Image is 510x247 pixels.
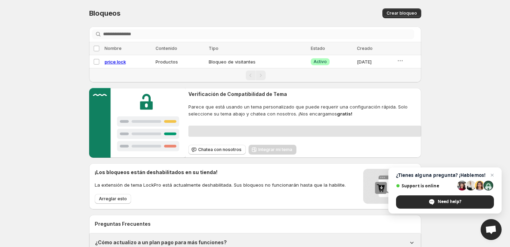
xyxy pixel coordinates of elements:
span: Crear bloqueo [387,10,417,16]
nav: Paginación [89,68,421,82]
a: price lock [105,59,126,65]
span: Arreglar esto [99,196,127,202]
h1: ¿Cómo actualizo a un plan pago para más funciones? [95,239,227,246]
div: Need help? [396,195,494,209]
span: Bloqueos [89,9,121,17]
button: Arreglar esto [95,194,131,204]
td: Bloqueo de visitantes [207,55,309,68]
h2: Preguntas Frecuentes [95,220,416,227]
img: Customer support [89,88,186,158]
span: Parece que está usando un tema personalizado que puede requerir una configuración rápida. Solo se... [188,103,421,117]
button: Crear bloqueo [382,8,421,18]
img: Locks disabled [363,169,416,204]
span: Close chat [488,171,496,179]
span: Estado [311,46,325,51]
p: La extensión de tema LockPro está actualmente deshabilitada. Sus bloqueos no funcionarán hasta qu... [95,181,346,188]
span: Need help? [438,199,461,205]
span: Creado [357,46,373,51]
span: ¿Tienes alguna pregunta? ¡Hablemos! [396,172,494,178]
span: Support is online [396,183,455,188]
h2: ¡Los bloqueos están deshabilitados en su tienda! [95,169,346,176]
span: Contenido [156,46,177,51]
span: Chatea con nosotros [198,147,242,152]
h2: Verificación de Compatibilidad de Tema [188,91,421,98]
span: Tipo [209,46,218,51]
span: Nombre [105,46,122,51]
span: Activo [314,59,327,65]
button: Chatea con nosotros [188,145,246,155]
td: [DATE] [355,55,395,68]
td: Productos [153,55,207,68]
div: Open chat [481,219,502,240]
strong: gratis! [337,111,352,117]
